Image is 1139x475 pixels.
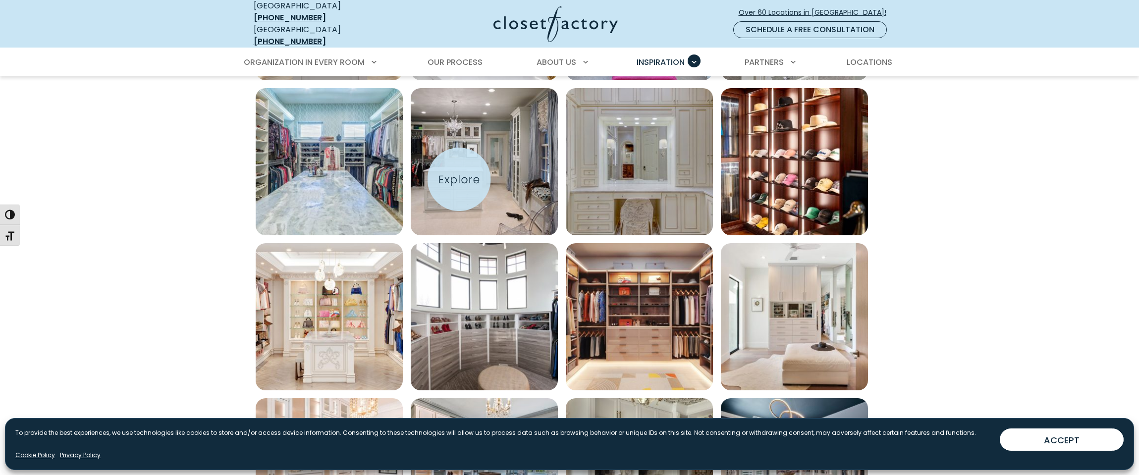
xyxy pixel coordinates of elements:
a: Open inspiration gallery to preview enlarged image [566,243,713,390]
nav: Primary Menu [237,49,903,76]
span: Partners [745,56,784,68]
img: Custom walk-in solid wood system with open glass shelving, crown molding, and decorative appliques. [256,243,403,390]
span: About Us [537,56,576,68]
div: [GEOGRAPHIC_DATA] [254,24,397,48]
a: Cookie Policy [15,451,55,460]
img: Contemporary wardrobe closet with slab front cabinet doors and drawers. The central built-in unit... [721,243,868,390]
p: To provide the best experiences, we use technologies like cookies to store and/or access device i... [15,428,976,437]
a: [PHONE_NUMBER] [254,36,326,47]
span: Organization in Every Room [244,56,365,68]
a: Open inspiration gallery to preview enlarged image [256,243,403,390]
button: ACCEPT [1000,428,1124,451]
a: [PHONE_NUMBER] [254,12,326,23]
img: Circular walk-in closet with modern gray drawers lining the curved walls, topped with open shoe s... [411,243,558,390]
a: Open inspiration gallery to preview enlarged image [566,88,713,235]
img: Closet Factory Logo [493,6,618,42]
a: Open inspiration gallery to preview enlarged image [721,88,868,235]
span: Inspiration [637,56,685,68]
span: Locations [847,56,892,68]
a: Schedule a Free Consultation [733,21,887,38]
img: Expansive dressing room featuring a central island with drawer storage, dual-level hanging rods, ... [411,88,558,235]
a: Open inspiration gallery to preview enlarged image [256,88,403,235]
img: Sophisticated wardrobe suite with floor-to-ceiling fluted glass doors, wraparound cabinetry, and ... [721,88,868,235]
a: Open inspiration gallery to preview enlarged image [411,243,558,390]
img: Full vanity suite built into a dressing room with glass insert cabinet doors and integrated light... [566,88,713,235]
span: Over 60 Locations in [GEOGRAPHIC_DATA]! [739,7,894,18]
a: Privacy Policy [60,451,101,460]
span: Our Process [428,56,483,68]
a: Open inspiration gallery to preview enlarged image [721,243,868,390]
img: Walk-in closet with Slab drawer fronts, LED-lit upper cubbies, double-hang rods, divided shelving... [566,243,713,390]
a: Open inspiration gallery to preview enlarged image [411,88,558,235]
a: Over 60 Locations in [GEOGRAPHIC_DATA]! [738,4,895,21]
img: Large central island and dual handing rods in walk-in closet. Features glass open shelving and cr... [256,88,403,235]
